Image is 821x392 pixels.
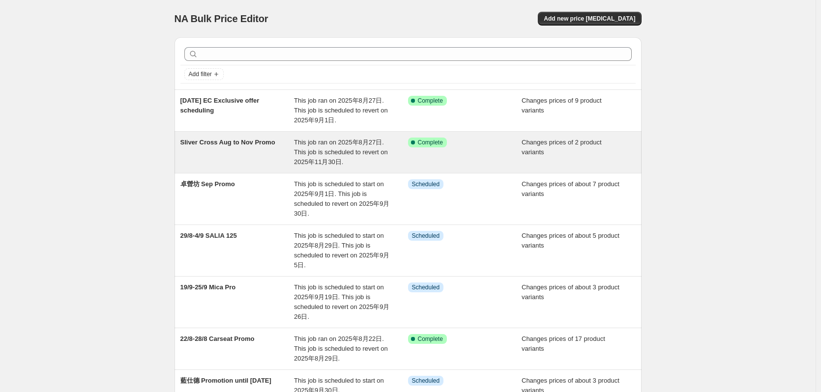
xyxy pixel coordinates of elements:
span: 卓營坊 Sep Promo [180,180,235,188]
span: 29/8-4/9 SALIA 125 [180,232,237,239]
button: Add new price [MEDICAL_DATA] [538,12,641,26]
span: Changes prices of 9 product variants [522,97,602,114]
span: Changes prices of about 5 product variants [522,232,619,249]
button: Add filter [184,68,224,80]
span: Complete [418,139,443,146]
span: This job ran on 2025年8月27日. This job is scheduled to revert on 2025年9月1日. [294,97,388,124]
span: Scheduled [412,377,440,385]
span: This job ran on 2025年8月22日. This job is scheduled to revert on 2025年8月29日. [294,335,388,362]
span: This job ran on 2025年8月27日. This job is scheduled to revert on 2025年11月30日. [294,139,388,166]
span: Scheduled [412,283,440,291]
span: Add filter [189,70,212,78]
span: Changes prices of about 7 product variants [522,180,619,197]
span: Changes prices of about 3 product variants [522,283,619,301]
span: This job is scheduled to start on 2025年9月19日. This job is scheduled to revert on 2025年9月26日. [294,283,389,320]
span: Complete [418,335,443,343]
span: NA Bulk Price Editor [175,13,268,24]
span: Changes prices of 17 product variants [522,335,605,352]
span: This job is scheduled to start on 2025年8月29日. This job is scheduled to revert on 2025年9月5日. [294,232,389,269]
span: 藍仕德 Promotion until [DATE] [180,377,271,384]
span: Changes prices of 2 product variants [522,139,602,156]
span: Scheduled [412,232,440,240]
span: 22/8-28/8 Carseat Promo [180,335,255,342]
span: This job is scheduled to start on 2025年9月1日. This job is scheduled to revert on 2025年9月30日. [294,180,389,217]
span: 19/9-25/9 Mica Pro [180,283,236,291]
span: [DATE] EC Exclusive offer scheduling [180,97,260,114]
span: Sliver Cross Aug to Nov Promo [180,139,275,146]
span: Add new price [MEDICAL_DATA] [544,15,635,23]
span: Complete [418,97,443,105]
span: Scheduled [412,180,440,188]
